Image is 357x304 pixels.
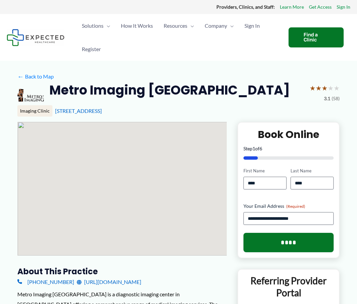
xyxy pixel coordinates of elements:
[337,3,350,11] a: Sign In
[227,14,234,37] span: Menu Toggle
[252,146,255,151] span: 1
[243,146,334,151] p: Step of
[243,203,334,209] label: Your Email Address
[334,82,340,94] span: ★
[55,108,102,114] a: [STREET_ADDRESS]
[239,14,265,37] a: Sign In
[332,94,340,103] span: (58)
[187,14,194,37] span: Menu Toggle
[104,14,110,37] span: Menu Toggle
[17,73,24,80] span: ←
[17,71,54,82] a: ←Back to Map
[309,3,332,11] a: Get Access
[17,266,227,277] h3: About this practice
[76,37,106,61] a: Register
[243,128,334,141] h2: Book Online
[316,82,322,94] span: ★
[280,3,304,11] a: Learn More
[322,82,328,94] span: ★
[310,82,316,94] span: ★
[121,14,153,37] span: How It Works
[82,37,101,61] span: Register
[76,14,116,37] a: SolutionsMenu Toggle
[76,14,282,61] nav: Primary Site Navigation
[286,204,305,209] span: (Required)
[164,14,187,37] span: Resources
[328,82,334,94] span: ★
[243,275,334,299] p: Referring Provider Portal
[77,277,141,287] a: [URL][DOMAIN_NAME]
[324,94,330,103] span: 3.1
[199,14,239,37] a: CompanyMenu Toggle
[243,168,287,174] label: First Name
[116,14,158,37] a: How It Works
[291,168,334,174] label: Last Name
[82,14,104,37] span: Solutions
[289,27,344,47] a: Find a Clinic
[17,105,52,117] div: Imaging Clinic
[49,82,290,98] h2: Metro Imaging [GEOGRAPHIC_DATA]
[158,14,199,37] a: ResourcesMenu Toggle
[205,14,227,37] span: Company
[7,29,64,46] img: Expected Healthcare Logo - side, dark font, small
[216,4,275,10] strong: Providers, Clinics, and Staff:
[259,146,262,151] span: 6
[244,14,260,37] span: Sign In
[17,277,74,287] a: [PHONE_NUMBER]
